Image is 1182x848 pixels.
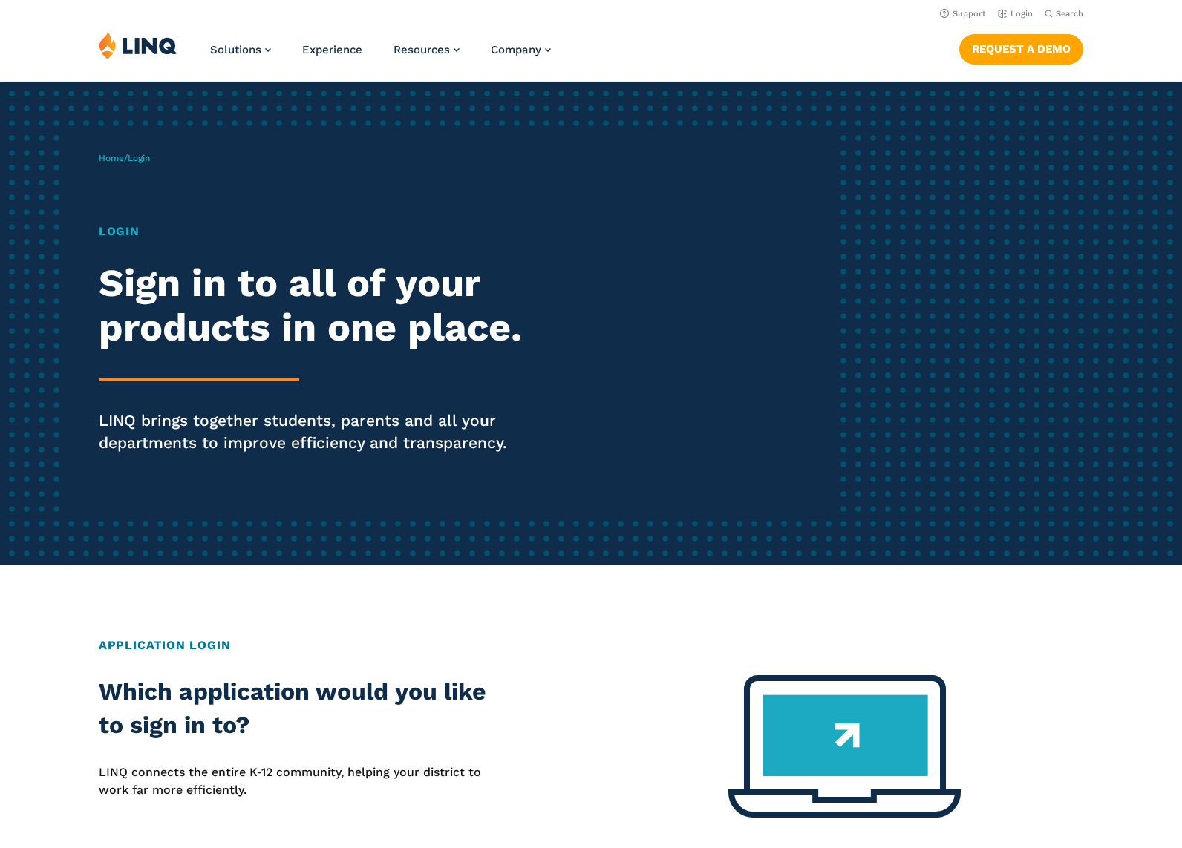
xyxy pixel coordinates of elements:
h2: Application Login [99,637,1083,654]
span: Search [1056,9,1083,19]
span: Solutions [210,43,261,56]
a: Company [491,43,551,56]
a: Home [99,153,124,163]
a: Request a Demo [959,34,1083,64]
nav: Primary Navigation [210,31,551,80]
span: Login [128,153,150,163]
span: Company [491,43,541,56]
a: Resources [394,43,460,56]
button: Open Search Bar [1045,8,1083,19]
nav: Button Navigation [959,31,1083,64]
span: / [99,153,150,163]
a: Solutions [210,43,271,56]
h2: Sign in to all of your products in one place. [99,261,554,350]
span: Resources [394,43,450,56]
a: Experience [302,43,362,56]
img: LINQ | K‑12 Software [99,31,177,59]
a: Support [940,9,986,19]
p: LINQ brings together students, parents and all your departments to improve efficiency and transpa... [99,410,554,454]
h1: Login [99,223,554,240]
h2: Which application would you like to sign in to? [99,675,492,743]
a: Login [998,9,1033,19]
p: LINQ connects the entire K‑12 community, helping your district to work far more efficiently. [99,763,492,800]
